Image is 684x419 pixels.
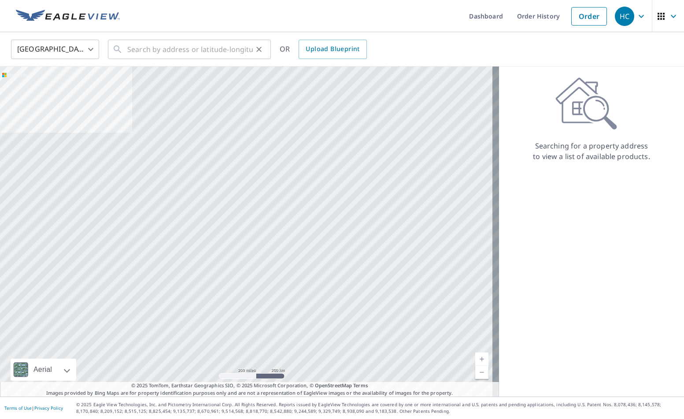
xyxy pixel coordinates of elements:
div: [GEOGRAPHIC_DATA] [11,37,99,62]
input: Search by address or latitude-longitude [127,37,253,62]
a: OpenStreetMap [315,382,352,389]
div: Aerial [11,359,76,381]
div: Aerial [31,359,55,381]
span: Upload Blueprint [306,44,359,55]
p: Searching for a property address to view a list of available products. [532,141,651,162]
div: OR [280,40,367,59]
p: © 2025 Eagle View Technologies, Inc. and Pictometry International Corp. All Rights Reserved. Repo... [76,401,680,415]
span: © 2025 TomTom, Earthstar Geographics SIO, © 2025 Microsoft Corporation, © [131,382,368,389]
a: Privacy Policy [34,405,63,411]
a: Terms of Use [4,405,32,411]
a: Current Level 5, Zoom Out [475,366,488,379]
div: HC [615,7,634,26]
img: EV Logo [16,10,120,23]
a: Terms [353,382,368,389]
a: Current Level 5, Zoom In [475,352,488,366]
p: | [4,405,63,411]
button: Clear [253,43,265,56]
a: Order [571,7,607,26]
a: Upload Blueprint [299,40,366,59]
